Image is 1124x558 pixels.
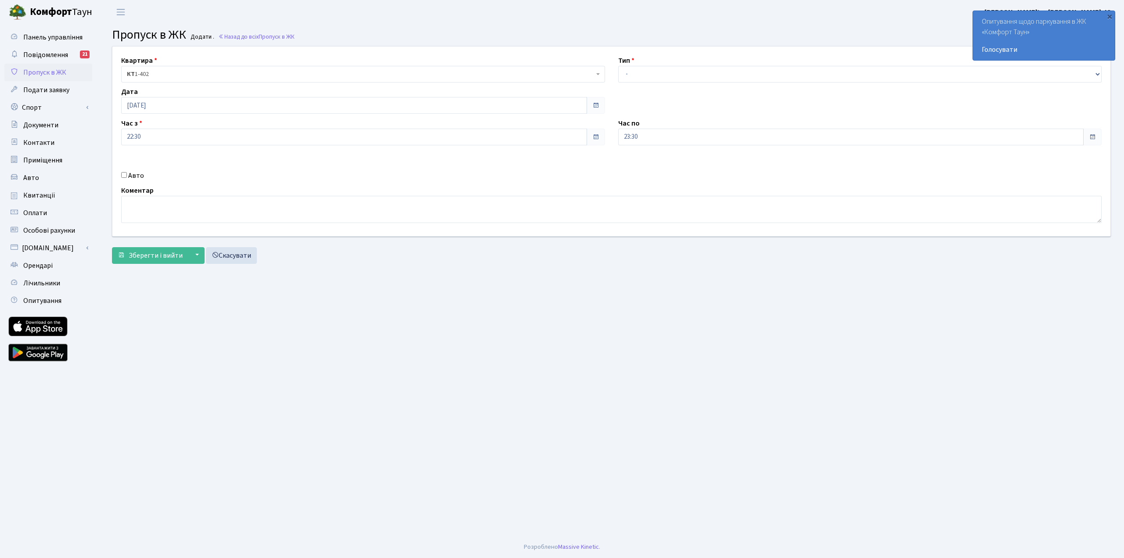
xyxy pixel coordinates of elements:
[618,55,634,66] label: Тип
[23,120,58,130] span: Документи
[80,50,90,58] div: 21
[23,173,39,183] span: Авто
[30,5,92,20] span: Таун
[4,222,92,239] a: Особові рахунки
[1105,12,1114,21] div: ×
[23,138,54,148] span: Контакти
[128,170,144,181] label: Авто
[973,11,1115,60] div: Опитування щодо паркування в ЖК «Комфорт Таун»
[984,7,1113,17] b: [PERSON_NAME]’єв [PERSON_NAME]. Ю.
[30,5,72,19] b: Комфорт
[4,169,92,187] a: Авто
[112,26,186,43] span: Пропуск в ЖК
[23,208,47,218] span: Оплати
[4,204,92,222] a: Оплати
[4,116,92,134] a: Документи
[259,32,295,41] span: Пропуск в ЖК
[4,99,92,116] a: Спорт
[218,32,295,41] a: Назад до всіхПропуск в ЖК
[189,33,214,41] small: Додати .
[4,239,92,257] a: [DOMAIN_NAME]
[23,85,69,95] span: Подати заявку
[558,542,599,551] a: Massive Kinetic
[112,247,188,264] button: Зберегти і вийти
[4,134,92,151] a: Контакти
[23,155,62,165] span: Приміщення
[4,64,92,81] a: Пропуск в ЖК
[121,66,605,83] span: <b>КТ</b>&nbsp;&nbsp;&nbsp;&nbsp;1-402
[121,118,142,129] label: Час з
[984,7,1113,18] a: [PERSON_NAME]’єв [PERSON_NAME]. Ю.
[23,226,75,235] span: Особові рахунки
[4,29,92,46] a: Панель управління
[129,251,183,260] span: Зберегти і вийти
[4,46,92,64] a: Повідомлення21
[4,257,92,274] a: Орендарі
[110,5,132,19] button: Переключити навігацію
[4,187,92,204] a: Квитанції
[618,118,640,129] label: Час по
[524,542,600,552] div: Розроблено .
[23,50,68,60] span: Повідомлення
[4,292,92,310] a: Опитування
[121,55,157,66] label: Квартира
[121,185,154,196] label: Коментар
[23,278,60,288] span: Лічильники
[4,151,92,169] a: Приміщення
[4,81,92,99] a: Подати заявку
[127,70,135,79] b: КТ
[23,261,53,270] span: Орендарі
[23,296,61,306] span: Опитування
[23,32,83,42] span: Панель управління
[121,86,138,97] label: Дата
[982,44,1106,55] a: Голосувати
[9,4,26,21] img: logo.png
[23,68,66,77] span: Пропуск в ЖК
[127,70,594,79] span: <b>КТ</b>&nbsp;&nbsp;&nbsp;&nbsp;1-402
[206,247,257,264] a: Скасувати
[23,191,55,200] span: Квитанції
[4,274,92,292] a: Лічильники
